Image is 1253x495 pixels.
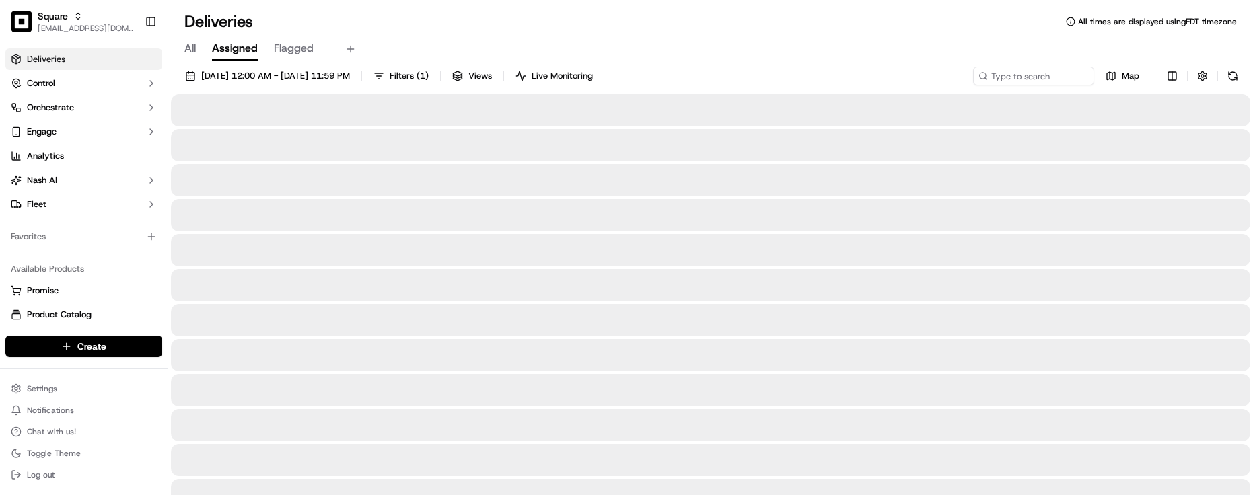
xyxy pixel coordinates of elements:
span: Settings [27,383,57,394]
button: Product Catalog [5,304,162,326]
span: Deliveries [27,53,65,65]
span: Promise [27,284,59,297]
button: Refresh [1223,67,1242,85]
span: Assigned [212,40,258,56]
span: All times are displayed using EDT timezone [1078,16,1237,27]
span: Views [468,70,492,82]
button: Promise [5,280,162,301]
span: Nash AI [27,174,57,186]
img: Square [11,11,32,32]
span: Orchestrate [27,102,74,114]
button: Live Monitoring [509,67,599,85]
span: Chat with us! [27,426,76,437]
button: Control [5,73,162,94]
span: Create [77,340,106,353]
button: Map [1100,67,1145,85]
button: Engage [5,121,162,143]
div: Favorites [5,226,162,247]
span: Control [27,77,55,89]
span: ( 1 ) [417,70,429,82]
button: [EMAIL_ADDRESS][DOMAIN_NAME] [38,23,134,34]
button: [DATE] 12:00 AM - [DATE] 11:59 PM [179,67,356,85]
span: [DATE] 12:00 AM - [DATE] 11:59 PM [201,70,350,82]
span: Analytics [27,150,64,162]
button: Chat with us! [5,422,162,441]
button: SquareSquare[EMAIL_ADDRESS][DOMAIN_NAME] [5,5,139,38]
span: Product Catalog [27,309,92,321]
button: Fleet [5,194,162,215]
input: Type to search [973,67,1094,85]
button: Square [38,9,68,23]
a: Product Catalog [11,309,157,321]
span: Toggle Theme [27,448,81,459]
button: Notifications [5,401,162,420]
span: Engage [27,126,57,138]
a: Promise [11,284,157,297]
span: Notifications [27,405,74,416]
button: Create [5,336,162,357]
button: Settings [5,379,162,398]
span: Map [1122,70,1139,82]
button: Orchestrate [5,97,162,118]
span: Live Monitoring [532,70,593,82]
div: Available Products [5,258,162,280]
button: Log out [5,465,162,484]
span: Log out [27,469,55,480]
button: Nash AI [5,169,162,191]
span: Flagged [274,40,314,56]
a: Analytics [5,145,162,167]
span: All [184,40,196,56]
button: Filters(1) [367,67,435,85]
span: Fleet [27,198,46,211]
h1: Deliveries [184,11,253,32]
span: Filters [390,70,429,82]
button: Toggle Theme [5,444,162,463]
a: Deliveries [5,48,162,70]
button: Views [446,67,498,85]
